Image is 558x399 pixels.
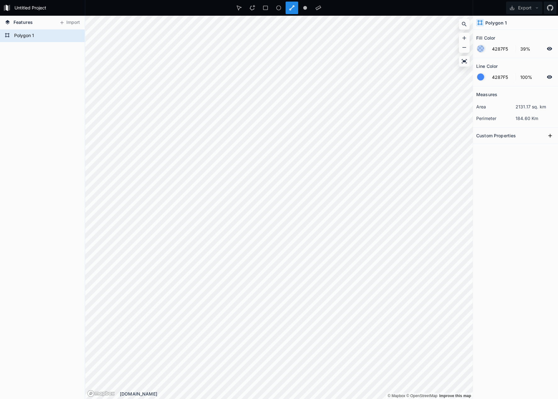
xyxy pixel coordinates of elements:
[476,115,516,122] dt: perimeter
[485,19,507,26] h4: Polygon 1
[439,394,471,398] a: Map feedback
[406,394,438,398] a: OpenStreetMap
[516,103,555,110] dd: 2131.17 sq. km
[120,391,473,397] div: [DOMAIN_NAME]
[87,390,115,397] a: Mapbox logo
[506,2,542,14] button: Export
[476,131,516,140] h2: Custom Properties
[476,61,498,71] h2: Line Color
[56,18,83,28] button: Import
[476,33,495,43] h2: Fill Color
[14,19,33,25] span: Features
[476,90,497,99] h2: Measures
[388,394,405,398] a: Mapbox
[476,103,516,110] dt: area
[516,115,555,122] dd: 184.60 Km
